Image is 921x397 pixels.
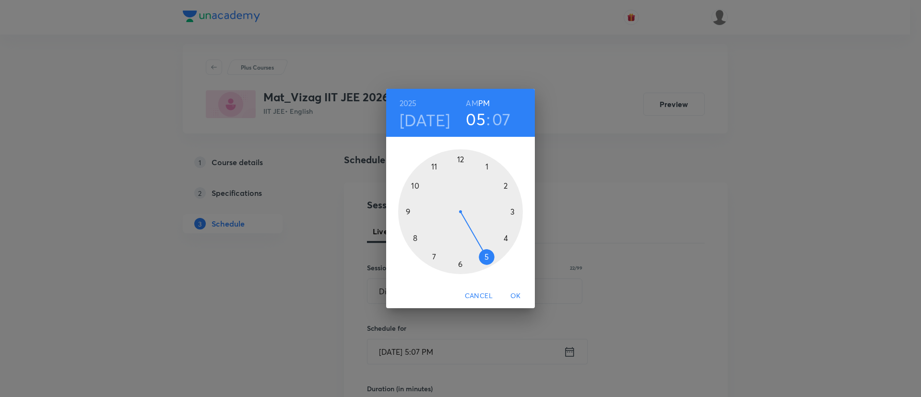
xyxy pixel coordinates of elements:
button: OK [500,287,531,305]
span: OK [504,290,527,302]
h3: : [486,109,490,129]
button: 07 [492,109,511,129]
button: 2025 [400,96,417,110]
button: AM [466,96,478,110]
button: PM [478,96,490,110]
button: [DATE] [400,110,450,130]
span: Cancel [465,290,493,302]
button: 05 [466,109,485,129]
button: Cancel [461,287,496,305]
